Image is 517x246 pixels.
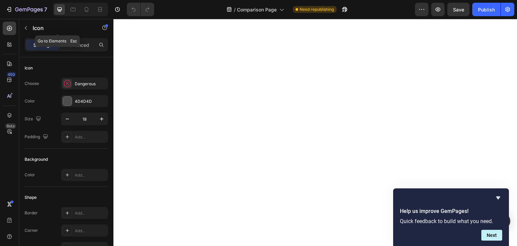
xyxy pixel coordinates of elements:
span: Comparison Page [237,6,277,13]
div: Dangerous [75,81,106,87]
div: 450 [6,72,16,77]
div: Choose [25,81,39,87]
span: / [234,6,236,13]
div: Color [25,98,35,104]
div: Add... [75,228,106,234]
button: Next question [481,230,502,241]
button: Hide survey [494,194,502,202]
div: Size [25,115,42,124]
div: Padding [25,132,49,142]
button: Save [447,3,470,16]
div: Add... [75,134,106,140]
p: Advanced [66,41,89,49]
div: Corner [25,227,38,234]
p: Settings [33,41,52,49]
div: Background [25,156,48,162]
div: Undo/Redo [127,3,154,16]
button: Publish [472,3,501,16]
div: Icon [25,65,33,71]
span: Need republishing [300,6,334,12]
div: Publish [478,6,495,13]
iframe: Design area [113,19,517,246]
button: 7 [3,3,50,16]
p: 7 [44,5,47,13]
div: Add... [75,172,106,178]
div: Help us improve GemPages! [400,194,502,241]
h2: Help us improve GemPages! [400,207,502,215]
span: Save [453,7,464,12]
div: Shape [25,194,37,201]
div: Border [25,210,38,216]
p: Quick feedback to build what you need. [400,218,502,224]
div: Add... [75,210,106,216]
div: 4D4D4D [75,98,106,104]
div: Beta [5,123,16,129]
div: Color [25,172,35,178]
p: Icon [33,24,90,32]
